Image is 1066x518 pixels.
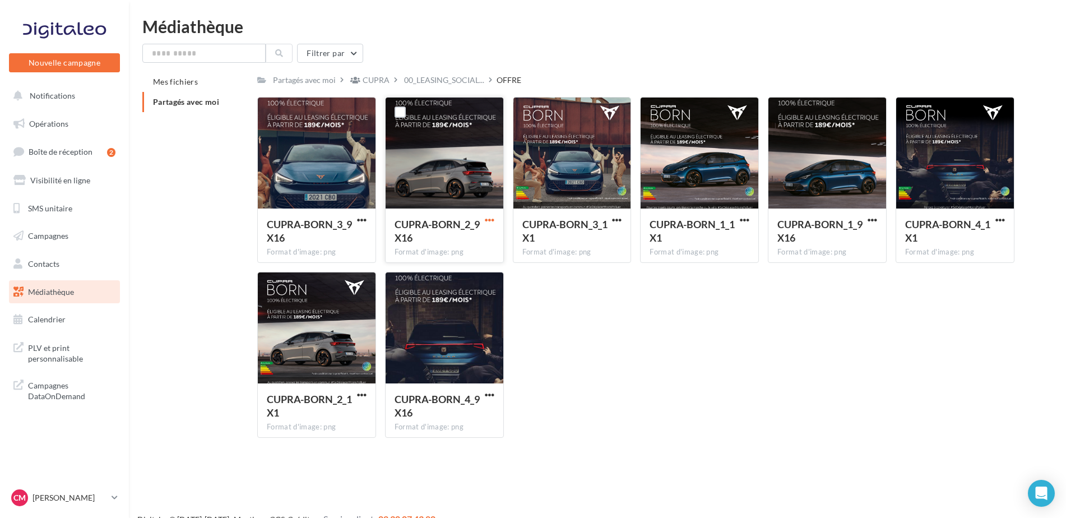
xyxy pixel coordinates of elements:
a: Visibilité en ligne [7,169,122,192]
span: CUPRA-BORN_1_1X1 [650,218,735,244]
span: Mes fichiers [153,77,198,86]
div: OFFRE [497,75,521,86]
span: CUPRA-BORN_2_9X16 [395,218,480,244]
span: Médiathèque [28,287,74,297]
div: 2 [107,148,115,157]
div: Format d'image: png [395,422,494,432]
span: Calendrier [28,314,66,324]
span: Campagnes DataOnDemand [28,378,115,402]
a: Campagnes [7,224,122,248]
span: CUPRA-BORN_4_9X16 [395,393,480,419]
span: CUPRA-BORN_3_9X16 [267,218,352,244]
a: Opérations [7,112,122,136]
span: CUPRA-BORN_1_9X16 [777,218,863,244]
div: Format d'image: png [395,247,494,257]
span: Contacts [28,259,59,269]
a: Contacts [7,252,122,276]
button: Nouvelle campagne [9,53,120,72]
span: CM [13,492,26,503]
div: Format d'image: png [650,247,749,257]
button: Filtrer par [297,44,363,63]
span: CUPRA-BORN_3_1X1 [522,218,608,244]
a: SMS unitaire [7,197,122,220]
a: CM [PERSON_NAME] [9,487,120,508]
div: Partagés avec moi [273,75,336,86]
a: Campagnes DataOnDemand [7,373,122,406]
button: Notifications [7,84,118,108]
span: Partagés avec moi [153,97,219,107]
div: Format d'image: png [267,422,367,432]
span: 00_LEASING_SOCIAL... [404,75,484,86]
span: Visibilité en ligne [30,175,90,185]
div: Open Intercom Messenger [1028,480,1055,507]
div: Format d'image: png [777,247,877,257]
div: Médiathèque [142,18,1053,35]
a: Boîte de réception2 [7,140,122,164]
div: CUPRA [363,75,390,86]
div: Format d'image: png [267,247,367,257]
span: Notifications [30,91,75,100]
a: Médiathèque [7,280,122,304]
div: Format d'image: png [905,247,1005,257]
span: PLV et print personnalisable [28,340,115,364]
span: Opérations [29,119,68,128]
span: Boîte de réception [29,147,92,156]
div: Format d'image: png [522,247,622,257]
span: CUPRA-BORN_2_1X1 [267,393,352,419]
span: Campagnes [28,231,68,240]
p: [PERSON_NAME] [33,492,107,503]
a: PLV et print personnalisable [7,336,122,369]
span: SMS unitaire [28,203,72,212]
span: CUPRA-BORN_4_1X1 [905,218,990,244]
a: Calendrier [7,308,122,331]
